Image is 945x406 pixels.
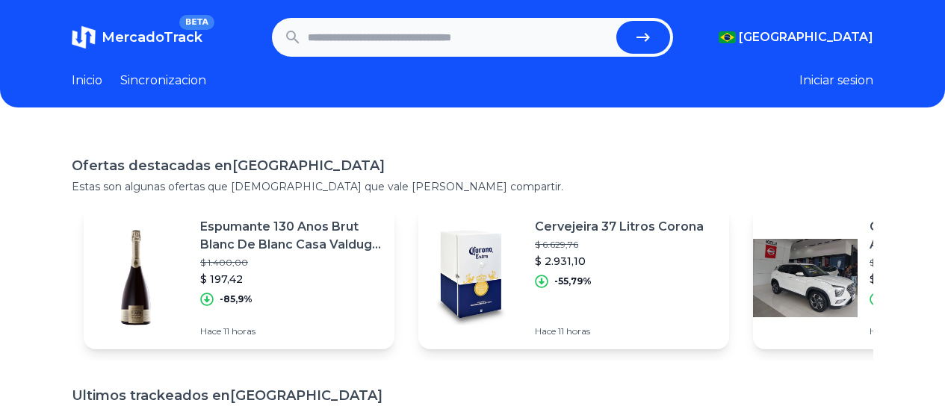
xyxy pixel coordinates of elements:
a: Inicio [72,72,102,90]
p: $ 6.629,76 [535,239,704,251]
h1: Ultimos trackeados en [GEOGRAPHIC_DATA] [72,385,873,406]
p: $ 1.400,00 [200,257,382,269]
a: MercadoTrackBETA [72,25,202,49]
img: MercadoTrack [72,25,96,49]
a: Featured imageEspumante 130 Anos Brut Blanc De Blanc Casa Valduga 750ml$ 1.400,00$ 197,42-85,9%Ha... [84,206,394,349]
p: Hace 11 horas [535,325,704,337]
img: Brasil [719,31,736,43]
a: Sincronizacion [120,72,206,90]
button: Iniciar sesion [799,72,873,90]
p: Espumante 130 Anos Brut Blanc De Blanc Casa Valduga 750ml [200,218,382,254]
p: Cervejeira 37 Litros Corona [535,218,704,236]
span: BETA [179,15,214,30]
h1: Ofertas destacadas en [GEOGRAPHIC_DATA] [72,155,873,176]
img: Featured image [418,225,523,330]
a: Featured imageCervejeira 37 Litros Corona$ 6.629,76$ 2.931,10-55,79%Hace 11 horas [418,206,729,349]
p: Estas son algunas ofertas que [DEMOGRAPHIC_DATA] que vale [PERSON_NAME] compartir. [72,179,873,194]
span: [GEOGRAPHIC_DATA] [739,28,873,46]
p: -55,79% [554,275,592,287]
span: MercadoTrack [102,29,202,46]
p: Hace 11 horas [200,325,382,337]
p: $ 2.931,10 [535,254,704,269]
img: Featured image [84,225,188,330]
p: -85,9% [220,293,252,305]
img: Featured image [753,225,858,330]
p: $ 197,42 [200,272,382,287]
button: [GEOGRAPHIC_DATA] [719,28,873,46]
